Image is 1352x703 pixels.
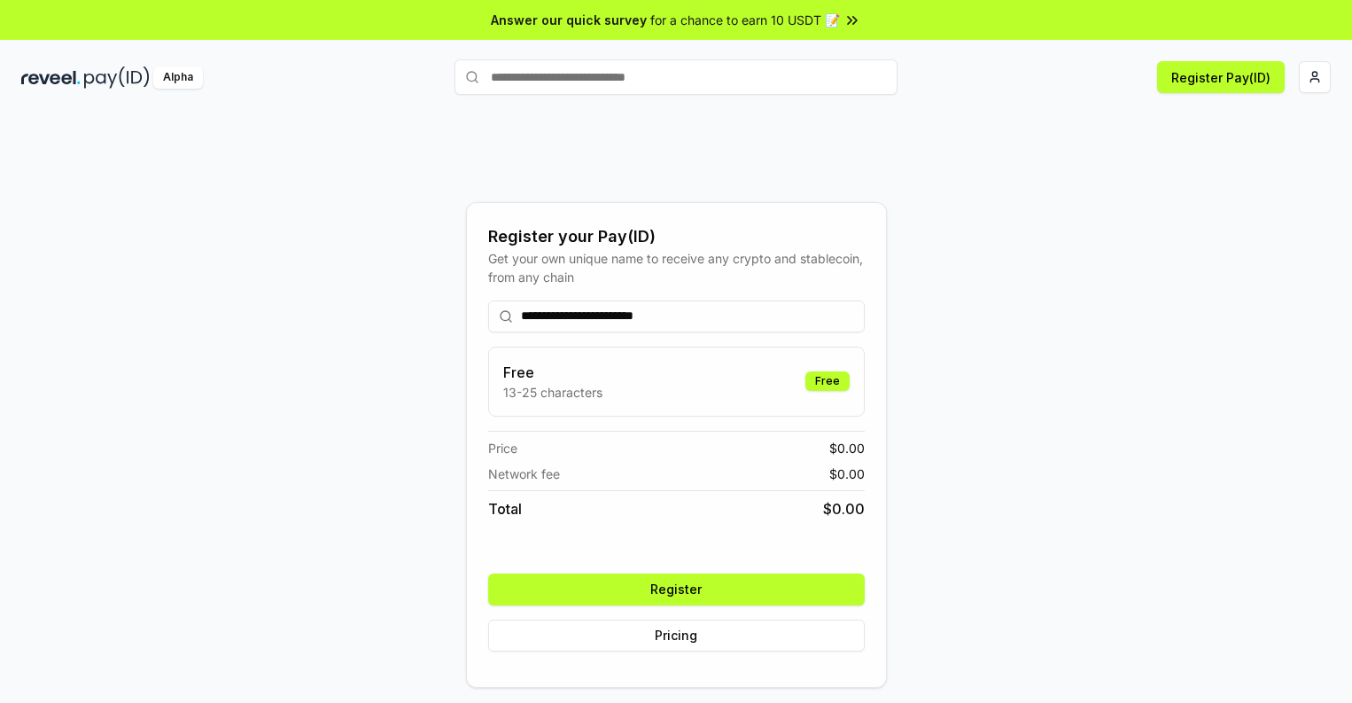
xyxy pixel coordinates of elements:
[488,439,517,457] span: Price
[488,498,522,519] span: Total
[650,11,840,29] span: for a chance to earn 10 USDT 📝
[488,465,560,483] span: Network fee
[829,465,865,483] span: $ 0.00
[491,11,647,29] span: Answer our quick survey
[488,574,865,605] button: Register
[503,362,602,383] h3: Free
[829,439,865,457] span: $ 0.00
[503,383,602,402] p: 13-25 characters
[805,371,850,391] div: Free
[488,249,865,286] div: Get your own unique name to receive any crypto and stablecoin, from any chain
[823,498,865,519] span: $ 0.00
[21,66,81,89] img: reveel_dark
[84,66,150,89] img: pay_id
[153,66,203,89] div: Alpha
[488,224,865,249] div: Register your Pay(ID)
[1157,61,1285,93] button: Register Pay(ID)
[488,620,865,652] button: Pricing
